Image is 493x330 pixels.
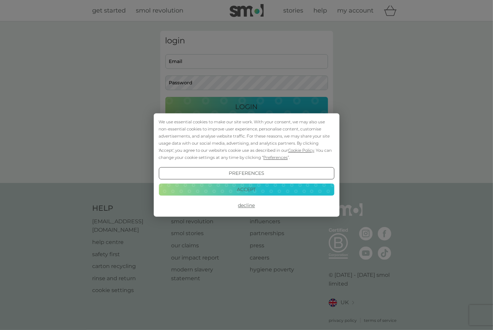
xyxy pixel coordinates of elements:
div: We use essential cookies to make our site work. With your consent, we may also use non-essential ... [159,119,334,161]
div: Cookie Consent Prompt [153,114,339,217]
button: Accept [159,183,334,195]
span: Preferences [263,155,288,160]
button: Decline [159,200,334,212]
span: Cookie Policy [288,148,314,153]
button: Preferences [159,167,334,180]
